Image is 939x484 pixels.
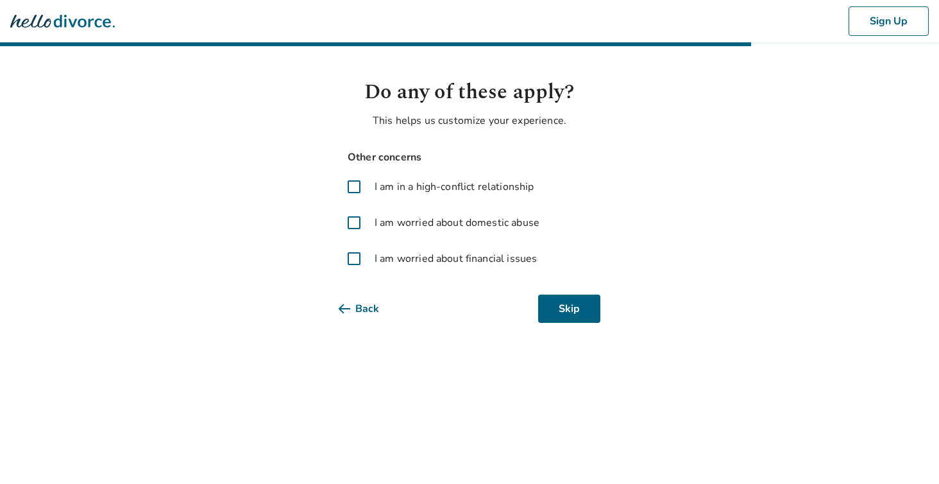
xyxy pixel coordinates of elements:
[339,149,600,166] span: Other concerns
[375,251,537,266] span: I am worried about financial issues
[375,215,539,230] span: I am worried about domestic abuse
[875,422,939,484] iframe: Chat Widget
[375,179,534,194] span: I am in a high-conflict relationship
[339,295,400,323] button: Back
[538,295,600,323] button: Skip
[339,77,600,108] h1: Do any of these apply?
[849,6,929,36] button: Sign Up
[339,113,600,128] p: This helps us customize your experience.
